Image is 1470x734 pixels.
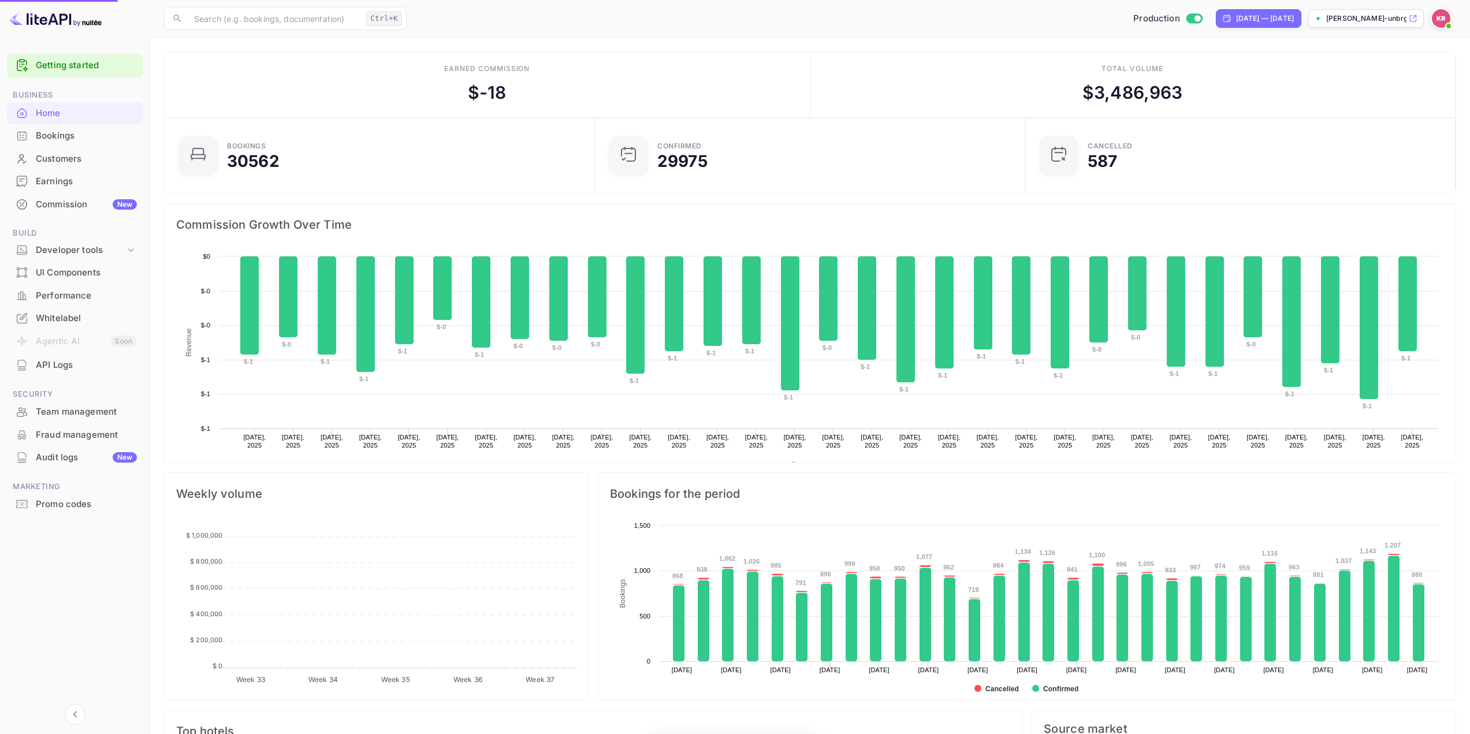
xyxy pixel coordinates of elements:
[381,675,410,684] tspan: Week 35
[938,372,947,379] text: $-1
[1138,560,1154,567] text: 1,005
[668,434,690,449] text: [DATE], 2025
[7,401,143,422] a: Team management
[1335,557,1352,564] text: 1,037
[1360,547,1376,554] text: 1,143
[1208,370,1218,377] text: $-1
[745,348,754,355] text: $-1
[899,434,922,449] text: [DATE], 2025
[526,675,554,684] tspan: Week 37
[1261,550,1278,557] text: 1,116
[201,425,210,432] text: $-1
[1089,552,1105,558] text: 1,100
[1039,549,1055,556] text: 1,126
[1214,666,1235,673] text: [DATE]
[1432,9,1450,28] img: Kobus Roux
[820,666,840,673] text: [DATE]
[1017,666,1037,673] text: [DATE]
[1324,434,1346,449] text: [DATE], 2025
[1362,666,1383,673] text: [DATE]
[7,285,143,307] div: Performance
[7,262,143,284] div: UI Components
[795,579,806,586] text: 791
[321,358,330,365] text: $-1
[7,54,143,77] div: Getting started
[1326,13,1406,24] p: [PERSON_NAME]-unbrg.[PERSON_NAME]...
[861,363,870,370] text: $-1
[36,107,137,120] div: Home
[36,152,137,166] div: Customers
[1133,12,1180,25] span: Production
[7,285,143,306] a: Performance
[282,341,291,348] text: $-0
[213,662,222,670] tspan: $ 0
[1313,666,1334,673] text: [DATE]
[190,583,222,591] tspan: $ 600,000
[552,344,561,351] text: $-0
[822,434,844,449] text: [DATE], 2025
[186,531,223,539] tspan: $ 1,000,000
[7,125,143,146] a: Bookings
[1401,355,1411,362] text: $-1
[7,193,143,215] a: CommissionNew
[9,9,102,28] img: LiteAPI logo
[437,323,446,330] text: $-0
[1116,561,1127,568] text: 996
[176,215,1444,234] span: Commission Growth Over Time
[719,555,735,562] text: 1,062
[282,434,304,449] text: [DATE], 2025
[801,462,831,470] text: Revenue
[7,307,143,330] div: Whitelabel
[36,405,137,419] div: Team management
[657,153,708,169] div: 29975
[668,355,677,362] text: $-1
[1092,346,1101,353] text: $-0
[436,434,459,449] text: [DATE], 2025
[243,434,266,449] text: [DATE], 2025
[771,562,781,569] text: 985
[1043,685,1078,693] text: Confirmed
[784,394,793,401] text: $-1
[1246,341,1256,348] text: $-0
[7,401,143,423] div: Team management
[1131,434,1153,449] text: [DATE], 2025
[1285,390,1294,397] text: $-1
[1385,542,1401,549] text: 1,207
[1092,434,1115,449] text: [DATE], 2025
[977,353,986,360] text: $-1
[7,388,143,401] span: Security
[1170,434,1192,449] text: [DATE], 2025
[359,375,369,382] text: $-1
[634,567,650,574] text: 1,000
[1263,666,1284,673] text: [DATE]
[943,564,954,571] text: 962
[639,613,650,620] text: 500
[36,59,137,72] a: Getting started
[190,636,222,644] tspan: $ 200,000
[1015,434,1037,449] text: [DATE], 2025
[1363,434,1385,449] text: [DATE], 2025
[36,129,137,143] div: Bookings
[784,434,806,449] text: [DATE], 2025
[227,143,266,150] div: Bookings
[1407,666,1428,673] text: [DATE]
[176,485,576,503] span: Weekly volume
[7,148,143,170] div: Customers
[591,341,600,348] text: $-0
[244,358,253,365] text: $-1
[619,579,627,608] text: Bookings
[1246,434,1269,449] text: [DATE], 2025
[7,307,143,329] a: Whitelabel
[203,253,210,260] text: $0
[1170,370,1179,377] text: $-1
[7,170,143,192] a: Earnings
[1067,566,1078,573] text: 941
[201,390,210,397] text: $-1
[190,557,222,565] tspan: $ 800,000
[65,704,85,725] button: Collapse navigation
[7,125,143,147] div: Bookings
[697,566,708,573] text: 938
[36,359,137,372] div: API Logs
[7,193,143,216] div: CommissionNew
[1115,666,1136,673] text: [DATE]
